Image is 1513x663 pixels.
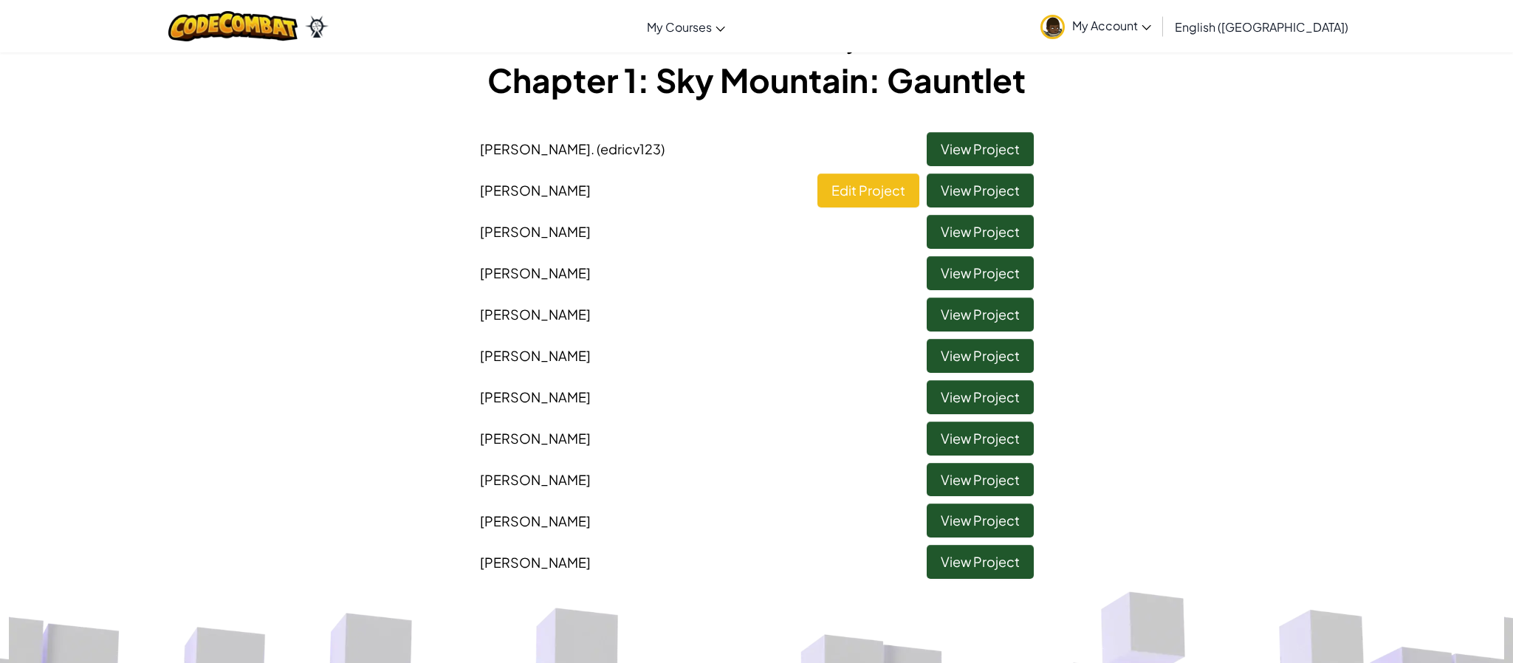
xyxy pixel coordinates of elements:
a: Edit Project [817,174,919,207]
span: [PERSON_NAME] [480,512,591,529]
span: [PERSON_NAME] [480,347,591,364]
span: [PERSON_NAME] [480,140,665,157]
a: English ([GEOGRAPHIC_DATA]) [1167,7,1356,47]
span: [PERSON_NAME] [480,264,591,281]
span: [PERSON_NAME] [480,306,591,323]
span: My Courses [647,19,712,35]
span: . (edricv123) [591,140,665,157]
span: [PERSON_NAME] [480,554,591,571]
span: [PERSON_NAME] [480,388,591,405]
img: Ozaria [305,16,329,38]
a: View Project [927,545,1034,579]
a: View Project [927,132,1034,166]
a: View Project [927,339,1034,373]
span: [PERSON_NAME] [480,223,591,240]
img: CodeCombat logo [168,11,298,41]
a: View Project [927,463,1034,497]
a: View Project [927,174,1034,207]
span: [PERSON_NAME] [480,471,591,488]
span: English ([GEOGRAPHIC_DATA]) [1175,19,1348,35]
span: My Account [1072,18,1151,33]
a: My Account [1033,3,1159,49]
a: View Project [927,298,1034,331]
a: View Project [927,504,1034,537]
img: avatar [1040,15,1065,39]
a: My Courses [639,7,733,47]
a: View Project [927,215,1034,249]
span: [PERSON_NAME] [480,430,591,447]
a: View Project [927,256,1034,290]
span: [PERSON_NAME] [480,182,591,199]
a: View Project [927,380,1034,414]
a: View Project [927,422,1034,456]
h1: Chapter 1: Sky Mountain: Gauntlet [336,57,1178,103]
